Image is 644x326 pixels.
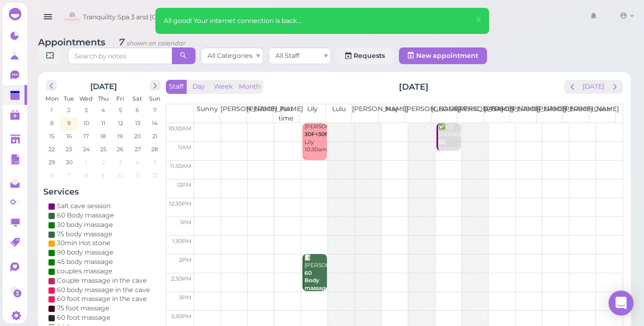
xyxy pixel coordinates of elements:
[305,270,329,292] b: 60 Body massage
[564,80,580,94] button: prev
[134,118,141,128] span: 13
[177,182,191,188] span: 12pm
[336,47,394,64] a: Requests
[90,80,117,91] h2: [DATE]
[57,230,113,239] div: 75 body massage
[179,257,191,263] span: 2pm
[457,104,484,123] th: [PERSON_NAME]
[127,40,186,47] small: shown on calendar
[118,158,123,167] span: 3
[66,105,71,115] span: 2
[57,304,110,313] div: 75 foot massage
[57,294,147,304] div: 60 foot massage in the cave
[116,171,124,180] span: 10
[84,158,88,167] span: 1
[483,104,510,123] th: [PERSON_NAME]
[416,52,478,59] span: New appointment
[66,118,72,128] span: 9
[47,158,56,167] span: 29
[169,200,191,207] span: 12:30pm
[299,104,326,123] th: Lily
[352,104,379,123] th: [PERSON_NAME]
[57,285,150,295] div: 60 body massage in the cave
[57,313,111,322] div: 60 foot massage
[208,52,252,59] span: All Categories
[171,275,191,282] span: 2:30pm
[151,171,159,180] span: 12
[98,95,108,102] span: Thu
[66,171,71,180] span: 7
[49,171,55,180] span: 6
[48,131,55,141] span: 15
[609,291,634,316] div: Open Intercom Messenger
[170,163,191,170] span: 11:30am
[152,105,157,115] span: 7
[101,158,106,167] span: 2
[83,3,221,32] span: Tranquility Spa 3 and [GEOGRAPHIC_DATA]
[64,95,74,102] span: Tue
[305,131,339,138] b: 30F+30facial
[133,144,142,154] span: 27
[79,95,93,102] span: Wed
[172,238,191,245] span: 1:30pm
[405,104,431,123] th: [PERSON_NAME]
[149,95,160,102] span: Sun
[133,131,142,141] span: 20
[179,294,191,301] span: 3pm
[399,47,487,64] button: New appointment
[326,9,427,26] input: Search customer
[83,171,89,180] span: 8
[38,37,108,47] span: Appointments
[116,95,124,102] span: Fri
[47,144,56,154] span: 22
[83,105,89,115] span: 3
[166,80,187,94] button: Staff
[273,104,299,123] th: Part time
[135,105,140,115] span: 6
[152,158,157,167] span: 5
[168,125,191,132] span: 10:30am
[275,52,299,59] span: All Staff
[178,144,191,151] span: 11am
[150,80,161,91] button: next
[439,139,446,146] b: SC
[65,158,74,167] span: 30
[57,257,113,267] div: 45 body massage
[68,47,172,64] input: Search by notes
[211,80,236,94] button: Week
[57,267,113,276] div: couples massage
[49,118,55,128] span: 8
[431,104,457,123] th: [GEOGRAPHIC_DATA]
[475,13,481,27] span: ×
[57,248,114,257] div: 90 body massage
[325,104,352,123] th: Lulu
[378,104,405,123] th: May
[563,104,589,123] th: [PERSON_NAME]
[57,211,114,220] div: 60 Body massage
[171,313,191,320] span: 3:30pm
[65,131,73,141] span: 16
[579,80,607,94] button: [DATE]
[57,201,111,211] div: Salt cave session
[399,81,429,93] h2: [DATE]
[57,276,147,285] div: Couple massage in the cave
[607,80,623,94] button: next
[510,104,537,123] th: [PERSON_NAME]
[57,238,111,248] div: 30min Hot stone
[65,144,73,154] span: 23
[50,105,54,115] span: 1
[150,144,159,154] span: 28
[135,171,141,180] span: 11
[468,8,488,32] button: Close
[304,123,327,169] div: [PERSON_NAME] Lily 10:30am - 11:30am
[100,118,106,128] span: 11
[82,131,90,141] span: 17
[151,131,159,141] span: 21
[135,158,140,167] span: 4
[132,95,142,102] span: Sat
[247,104,273,123] th: [PERSON_NAME]
[99,131,107,141] span: 18
[82,144,91,154] span: 24
[43,187,163,197] h4: Services
[113,37,186,47] i: 7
